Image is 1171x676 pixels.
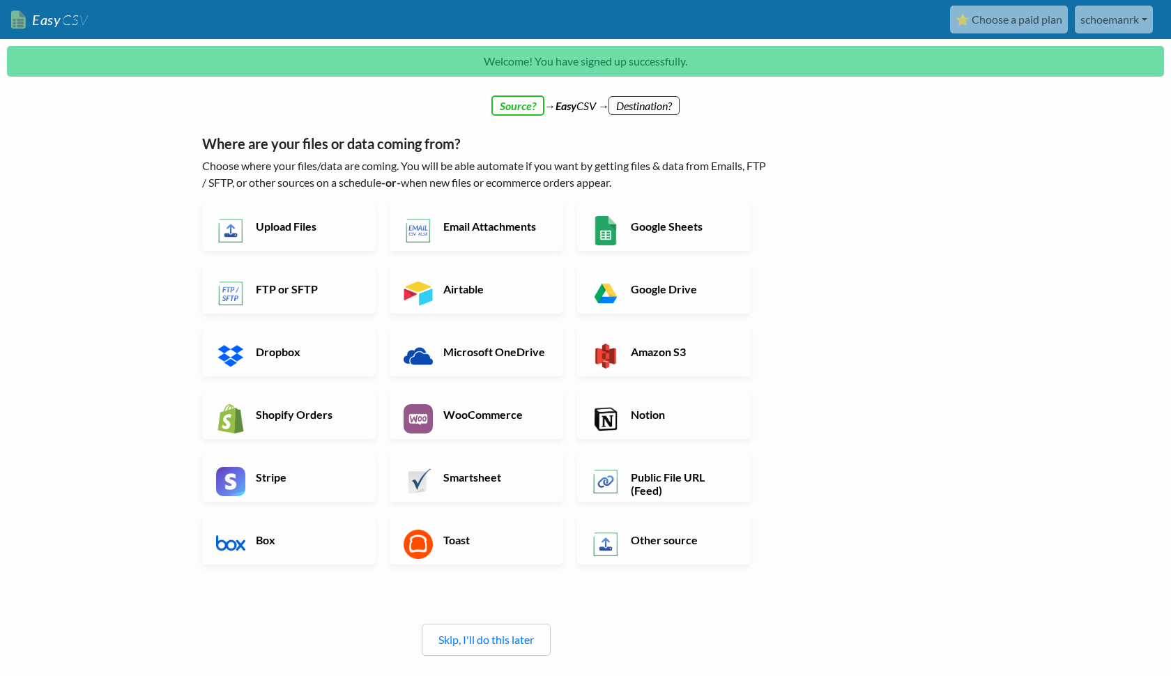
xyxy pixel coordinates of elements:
h6: Google Sheets [627,220,737,233]
img: Stripe App & API [216,467,245,496]
img: Google Drive App & API [591,279,620,308]
h6: WooCommerce [440,408,549,421]
img: WooCommerce App & API [404,404,433,433]
a: Airtable [390,265,563,314]
a: WooCommerce [390,390,563,439]
a: Notion [577,390,751,439]
a: FTP or SFTP [202,265,376,314]
span: CSV [61,11,88,29]
img: Microsoft OneDrive App & API [404,341,433,371]
a: Google Sheets [577,202,751,251]
img: Box App & API [216,530,245,559]
a: Upload Files [202,202,376,251]
img: Amazon S3 App & API [591,341,620,371]
h5: Where are your files or data coming from? [202,135,770,152]
img: Google Sheets App & API [591,216,620,245]
img: Notion App & API [591,404,620,433]
h6: Email Attachments [440,220,549,233]
a: Shopify Orders [202,390,376,439]
a: Dropbox [202,328,376,376]
a: Box [202,516,376,564]
a: Google Drive [577,265,751,314]
p: Welcome! You have signed up successfully. [7,46,1164,77]
h6: Toast [440,533,549,546]
h6: Microsoft OneDrive [440,345,549,358]
h6: Stripe [252,470,362,484]
h6: Amazon S3 [627,345,737,358]
h6: Public File URL (Feed) [627,470,737,497]
img: Airtable App & API [404,279,433,308]
a: ⭐ Choose a paid plan [950,6,1068,33]
h6: Airtable [440,282,549,295]
a: Skip, I'll do this later [438,633,534,646]
img: FTP or SFTP App & API [216,279,245,308]
h6: Box [252,533,362,546]
a: Stripe [202,453,376,502]
h6: Shopify Orders [252,408,362,421]
h6: Dropbox [252,345,362,358]
a: Public File URL (Feed) [577,453,751,502]
img: Dropbox App & API [216,341,245,371]
img: Upload Files App & API [216,216,245,245]
a: Other source [577,516,751,564]
p: Choose where your files/data are coming. You will be able automate if you want by getting files &... [202,158,770,191]
h6: FTP or SFTP [252,282,362,295]
img: Public File URL App & API [591,467,620,496]
div: → CSV → [188,84,983,114]
h6: Smartsheet [440,470,549,484]
a: Email Attachments [390,202,563,251]
a: Smartsheet [390,453,563,502]
img: Other Source App & API [591,530,620,559]
h6: Notion [627,408,737,421]
a: schoemanrk [1075,6,1153,33]
img: Shopify App & API [216,404,245,433]
img: Toast App & API [404,530,433,559]
b: -or- [381,176,401,189]
a: EasyCSV [11,6,88,34]
h6: Google Drive [627,282,737,295]
img: Smartsheet App & API [404,467,433,496]
a: Toast [390,516,563,564]
h6: Other source [627,533,737,546]
h6: Upload Files [252,220,362,233]
a: Amazon S3 [577,328,751,376]
img: Email New CSV or XLSX File App & API [404,216,433,245]
a: Microsoft OneDrive [390,328,563,376]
